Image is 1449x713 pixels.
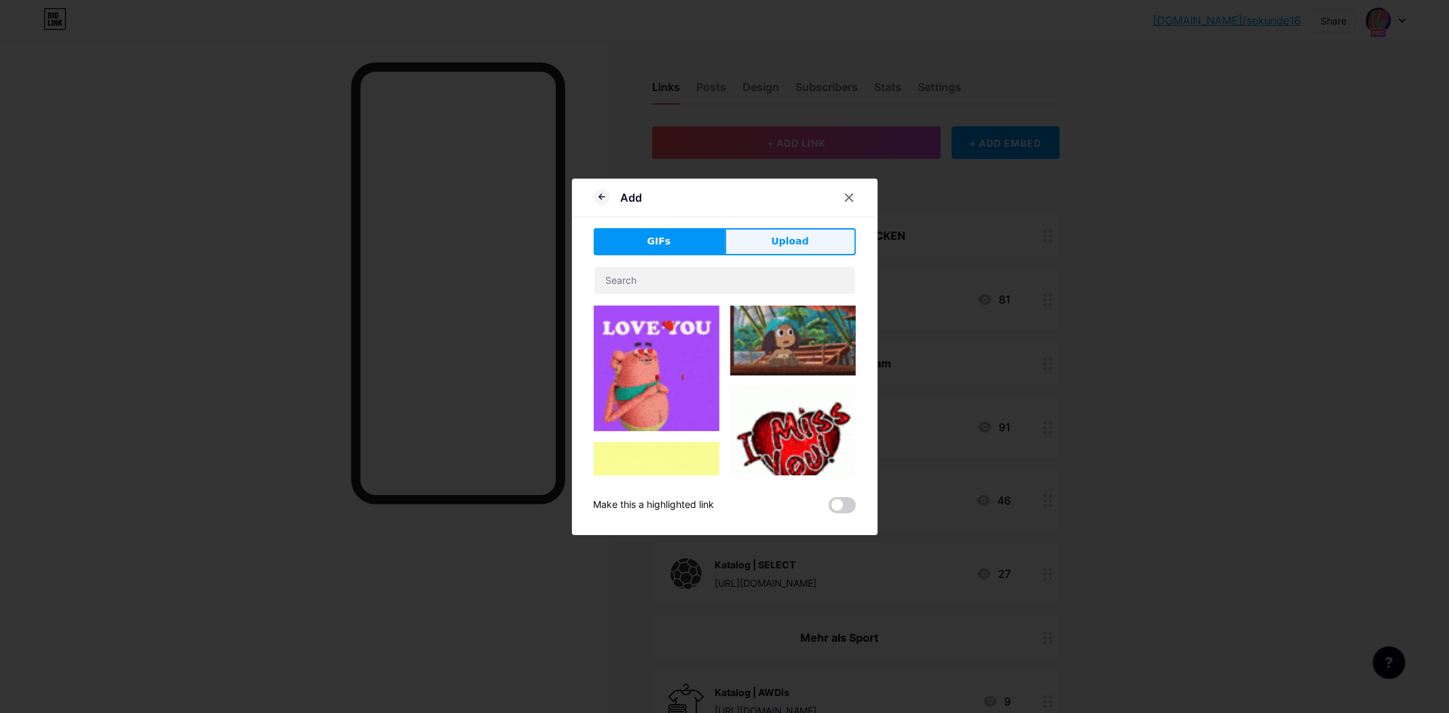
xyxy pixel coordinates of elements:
img: Gihpy [730,306,856,376]
input: Search [594,267,855,294]
img: Gihpy [594,442,719,568]
div: Add [621,189,643,206]
img: Gihpy [594,306,719,431]
div: Make this a highlighted link [594,497,715,513]
img: Gihpy [730,386,856,512]
span: GIFs [647,234,671,249]
button: GIFs [594,228,725,255]
span: Upload [771,234,808,249]
button: Upload [725,228,856,255]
